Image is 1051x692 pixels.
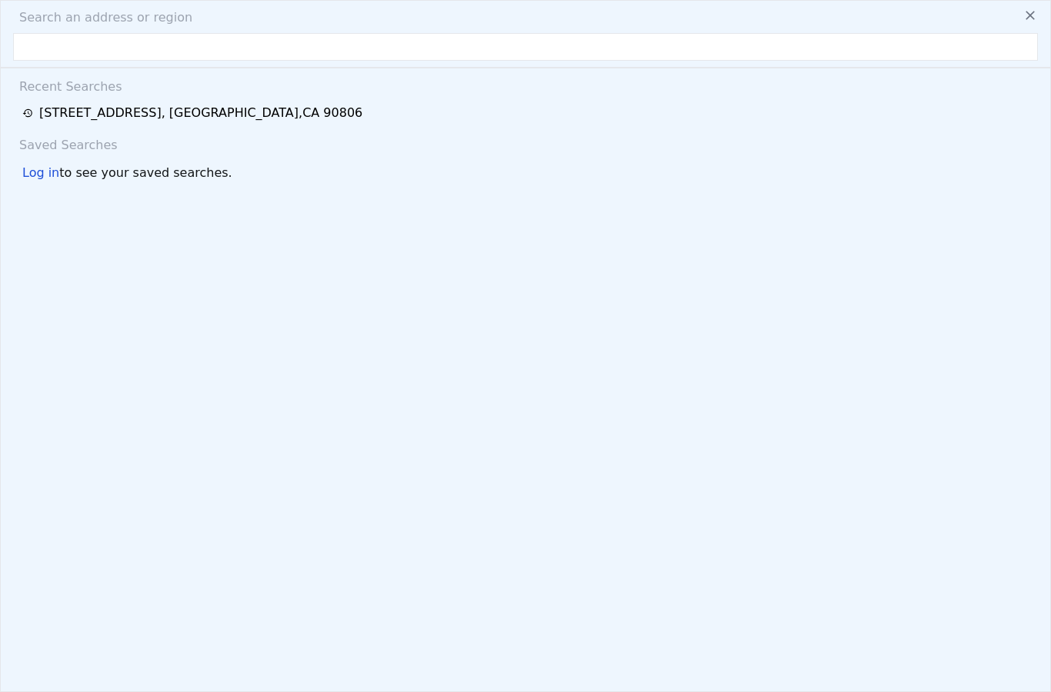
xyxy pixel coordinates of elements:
div: Saved Searches [13,127,1038,158]
a: [STREET_ADDRESS], [GEOGRAPHIC_DATA],CA 90806 [22,104,1033,122]
span: Search an address or region [7,8,192,27]
div: [STREET_ADDRESS] , [GEOGRAPHIC_DATA] , CA 90806 [39,104,362,122]
span: to see your saved searches. [59,164,232,182]
div: Log in [22,164,59,182]
div: Recent Searches [13,68,1038,99]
